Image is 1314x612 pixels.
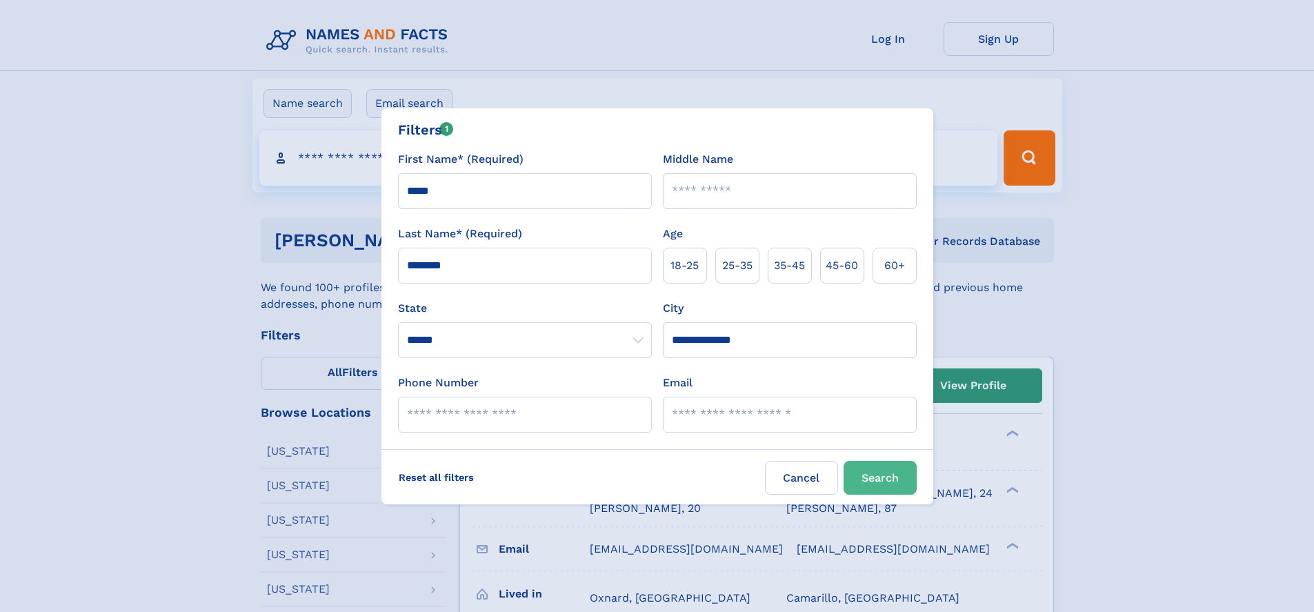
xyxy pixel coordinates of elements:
[398,226,522,242] label: Last Name* (Required)
[398,375,479,391] label: Phone Number
[663,300,684,317] label: City
[663,375,693,391] label: Email
[398,151,524,168] label: First Name* (Required)
[774,257,805,274] span: 35‑45
[398,119,454,140] div: Filters
[663,226,683,242] label: Age
[765,461,838,495] label: Cancel
[670,257,699,274] span: 18‑25
[826,257,858,274] span: 45‑60
[398,300,652,317] label: State
[884,257,905,274] span: 60+
[663,151,733,168] label: Middle Name
[390,461,483,494] label: Reset all filters
[844,461,917,495] button: Search
[722,257,753,274] span: 25‑35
